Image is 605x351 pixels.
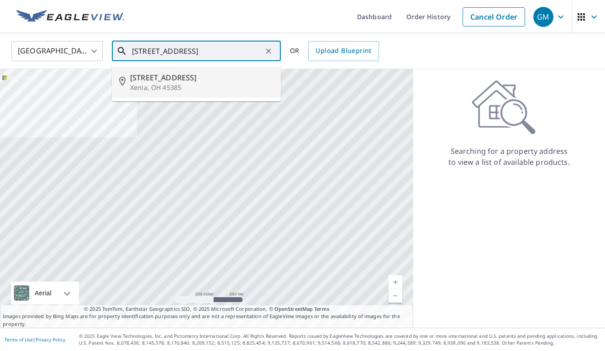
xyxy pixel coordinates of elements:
[316,45,371,57] span: Upload Blueprint
[448,146,570,168] p: Searching for a property address to view a list of available products.
[5,337,65,342] p: |
[130,72,274,83] span: [STREET_ADDRESS]
[36,336,65,343] a: Privacy Policy
[262,45,275,58] button: Clear
[16,10,124,24] img: EV Logo
[290,41,379,61] div: OR
[314,305,329,312] a: Terms
[79,333,600,346] p: © 2025 Eagle View Technologies, Inc. and Pictometry International Corp. All Rights Reserved. Repo...
[389,289,402,303] a: Current Level 5, Zoom Out
[84,305,329,313] span: © 2025 TomTom, Earthstar Geographics SIO, © 2025 Microsoft Corporation, ©
[5,336,33,343] a: Terms of Use
[463,7,525,26] a: Cancel Order
[130,83,274,92] p: Xenia, OH 45385
[11,38,103,64] div: [GEOGRAPHIC_DATA]
[389,275,402,289] a: Current Level 5, Zoom In
[533,7,553,27] div: GM
[308,41,379,61] a: Upload Blueprint
[11,282,79,304] div: Aerial
[32,282,54,304] div: Aerial
[274,305,313,312] a: OpenStreetMap
[132,38,262,64] input: Search by address or latitude-longitude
